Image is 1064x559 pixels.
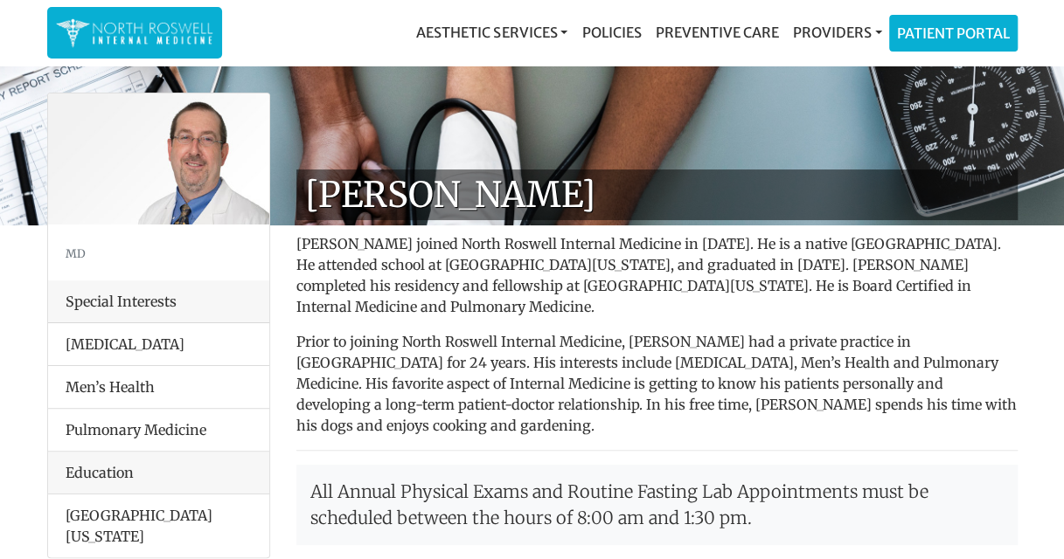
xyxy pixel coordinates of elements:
[48,93,269,224] img: Dr. George Kanes
[296,169,1018,220] h1: [PERSON_NAME]
[48,280,269,323] div: Special Interests
[48,408,269,452] li: Pulmonary Medicine
[296,331,1018,436] p: Prior to joining North Roswell Internal Medicine, [PERSON_NAME] had a private practice in [GEOGRA...
[48,323,269,366] li: [MEDICAL_DATA]
[48,452,269,494] div: Education
[66,246,86,260] small: MD
[785,15,888,50] a: Providers
[409,15,574,50] a: Aesthetic Services
[890,16,1017,51] a: Patient Portal
[296,465,1018,545] p: All Annual Physical Exams and Routine Fasting Lab Appointments must be scheduled between the hour...
[48,365,269,409] li: Men’s Health
[574,15,648,50] a: Policies
[648,15,785,50] a: Preventive Care
[56,16,213,50] img: North Roswell Internal Medicine
[48,494,269,557] li: [GEOGRAPHIC_DATA][US_STATE]
[296,233,1018,317] p: [PERSON_NAME] joined North Roswell Internal Medicine in [DATE]. He is a native [GEOGRAPHIC_DATA]....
